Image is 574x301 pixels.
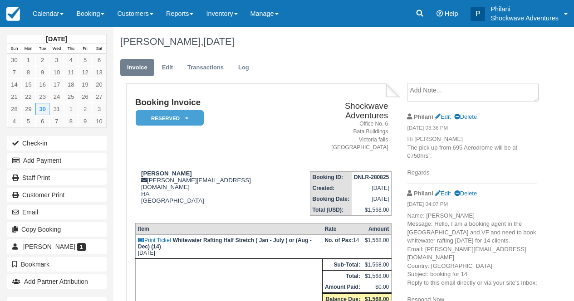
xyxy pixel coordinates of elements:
[49,115,64,127] a: 7
[7,115,21,127] a: 4
[352,183,392,194] td: [DATE]
[135,234,322,258] td: [DATE]
[92,66,106,78] a: 13
[135,98,297,107] h1: Booking Invoice
[454,190,477,197] a: Delete
[78,115,92,127] a: 9
[49,66,64,78] a: 10
[322,282,363,293] th: Amount Paid:
[49,78,64,91] a: 17
[92,115,106,127] a: 10
[352,204,392,216] td: $1,568.00
[78,44,92,54] th: Fri
[445,10,458,17] span: Help
[35,78,49,91] a: 16
[322,270,363,282] th: Total:
[64,103,78,115] a: 1
[92,78,106,91] a: 20
[363,270,392,282] td: $1,568.00
[7,188,107,202] a: Customer Print
[435,190,451,197] a: Edit
[78,54,92,66] a: 5
[64,66,78,78] a: 11
[135,223,322,234] th: Item
[21,115,35,127] a: 5
[49,91,64,103] a: 24
[322,223,363,234] th: Rate
[64,115,78,127] a: 8
[7,274,107,289] button: Add Partner Attribution
[363,259,392,270] td: $1,568.00
[7,239,107,254] a: [PERSON_NAME] 1
[6,7,20,21] img: checkfront-main-nav-mini-logo.png
[7,205,107,219] button: Email
[181,59,231,77] a: Transactions
[414,113,433,120] strong: Philani
[21,54,35,66] a: 1
[322,259,363,270] th: Sub-Total:
[454,113,477,120] a: Delete
[120,36,537,47] h1: [PERSON_NAME],
[49,54,64,66] a: 3
[407,135,537,177] p: Hi [PERSON_NAME] The pick up from 695 Aerodrome will be at 0750hrs . Regards
[365,237,389,251] div: $1,568.00
[136,110,204,126] em: Reserved
[407,124,537,134] em: [DATE] 03:36 PM
[7,170,107,185] a: Staff Print
[92,44,106,54] th: Sat
[78,91,92,103] a: 26
[64,54,78,66] a: 4
[138,237,171,243] a: Print Ticket
[46,35,67,43] strong: [DATE]
[310,194,352,204] th: Booking Date:
[491,14,559,23] p: Shockwave Adventures
[78,78,92,91] a: 19
[310,171,352,183] th: Booking ID:
[21,78,35,91] a: 15
[7,44,21,54] th: Sun
[35,66,49,78] a: 9
[141,170,192,177] strong: [PERSON_NAME]
[414,190,433,197] strong: Philani
[301,102,388,120] h2: Shockwave Adventures
[203,36,234,47] span: [DATE]
[7,78,21,91] a: 14
[135,110,201,126] a: Reserved
[92,54,106,66] a: 6
[491,5,559,14] p: Philani
[21,44,35,54] th: Mon
[35,103,49,115] a: 30
[49,44,64,54] th: Wed
[301,120,388,151] address: Office No. 6 Bata Buildings Victoria falls [GEOGRAPHIC_DATA]
[92,103,106,115] a: 3
[7,153,107,168] button: Add Payment
[64,78,78,91] a: 18
[324,237,353,243] strong: No. of Pax
[310,204,352,216] th: Total (USD):
[21,91,35,103] a: 22
[7,136,107,150] button: Check-in
[322,234,363,258] td: 14
[7,222,107,237] button: Copy Booking
[120,59,154,77] a: Invoice
[78,66,92,78] a: 12
[354,174,389,180] strong: DNLR-280825
[21,103,35,115] a: 29
[435,113,451,120] a: Edit
[352,194,392,204] td: [DATE]
[7,66,21,78] a: 7
[135,170,297,204] div: [PERSON_NAME][EMAIL_ADDRESS][DOMAIN_NAME] HA [GEOGRAPHIC_DATA]
[231,59,256,77] a: Log
[35,54,49,66] a: 2
[92,91,106,103] a: 27
[155,59,180,77] a: Edit
[7,257,107,272] button: Bookmark
[437,10,443,17] i: Help
[35,91,49,103] a: 23
[64,44,78,54] th: Thu
[310,183,352,194] th: Created:
[21,66,35,78] a: 8
[35,44,49,54] th: Tue
[7,91,21,103] a: 21
[471,7,485,21] div: P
